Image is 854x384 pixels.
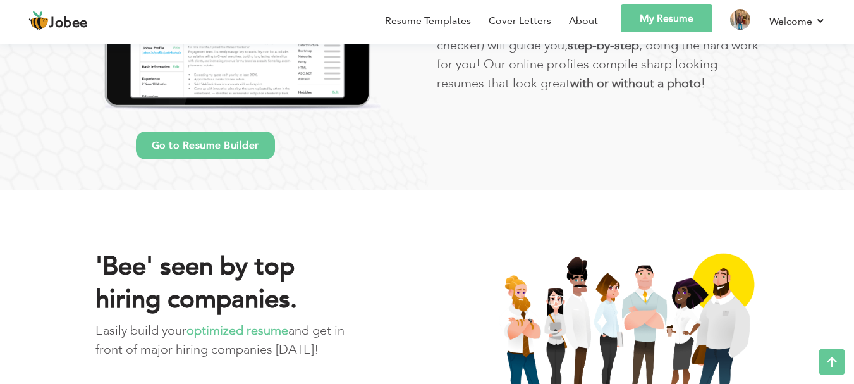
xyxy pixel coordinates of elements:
a: Welcome [769,13,826,29]
p: Easily build your and get in front of major hiring companies [DATE]! [95,321,361,359]
b: optimized resume [186,322,288,339]
a: About [569,13,598,28]
span: Jobee [49,16,88,30]
a: Jobee [28,11,88,31]
a: Cover Letters [489,13,551,28]
b: step-by-step [568,37,639,54]
h2: 'Bee' seen by top hiring companies. [95,251,361,316]
img: jobee.io [28,11,49,31]
a: Resume Templates [385,13,471,28]
a: My Resume [621,4,712,32]
a: Go to Resume Builder [136,132,275,159]
b: with or without a photo! [570,75,705,92]
img: Profile Img [730,9,750,30]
